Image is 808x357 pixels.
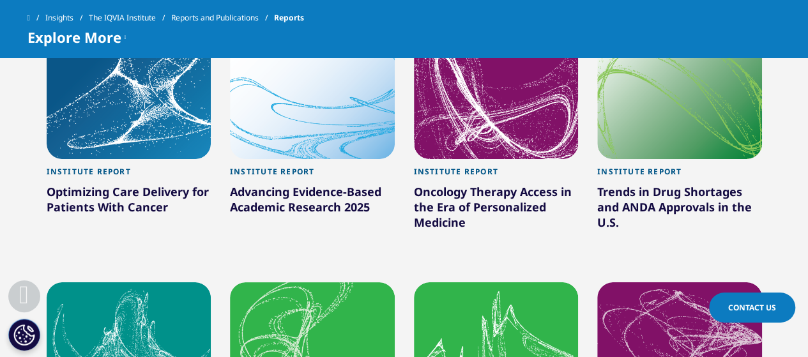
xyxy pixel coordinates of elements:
[47,184,211,220] div: Optimizing Care Delivery for Patients With Cancer
[230,184,395,220] div: Advancing Evidence-Based Academic Research 2025
[414,184,579,235] div: Oncology Therapy Access in the Era of Personalized Medicine
[230,159,395,248] a: Institute Report Advancing Evidence-Based Academic Research 2025
[414,159,579,263] a: Institute Report Oncology Therapy Access in the Era of Personalized Medicine
[274,6,304,29] span: Reports
[89,6,171,29] a: The IQVIA Institute
[414,167,579,184] div: Institute Report
[47,159,211,248] a: Institute Report Optimizing Care Delivery for Patients With Cancer
[27,29,121,45] span: Explore More
[597,159,762,263] a: Institute Report Trends in Drug Shortages and ANDA Approvals in the U.S.
[171,6,274,29] a: Reports and Publications
[45,6,89,29] a: Insights
[597,184,762,235] div: Trends in Drug Shortages and ANDA Approvals in the U.S.
[8,319,40,351] button: Cookie Settings
[47,167,211,184] div: Institute Report
[230,167,395,184] div: Institute Report
[597,167,762,184] div: Institute Report
[709,292,795,323] a: Contact Us
[728,302,776,313] span: Contact Us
